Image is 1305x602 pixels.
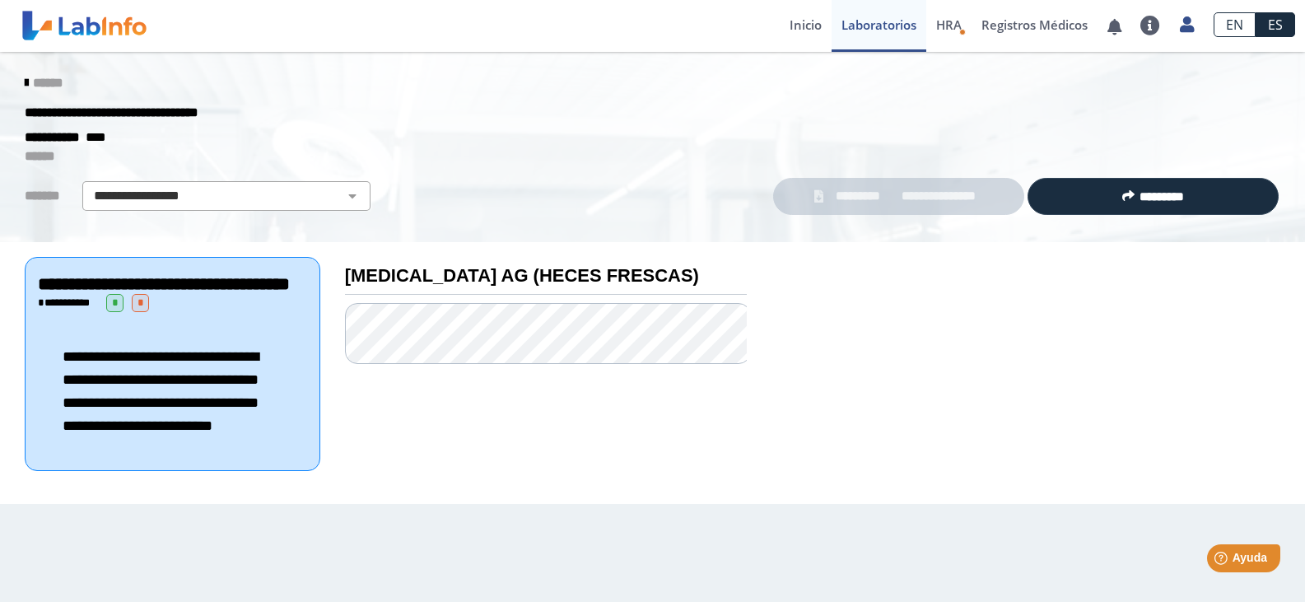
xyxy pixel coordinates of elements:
[981,16,1088,33] font: Registros Médicos
[345,265,699,286] font: [MEDICAL_DATA] AG (HECES FRESCAS)
[1226,16,1243,34] font: EN
[1158,538,1287,584] iframe: Lanzador de widgets de ayuda
[936,16,962,33] font: HRA
[790,16,822,33] font: Inicio
[1268,16,1283,34] font: ES
[841,16,916,33] font: Laboratorios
